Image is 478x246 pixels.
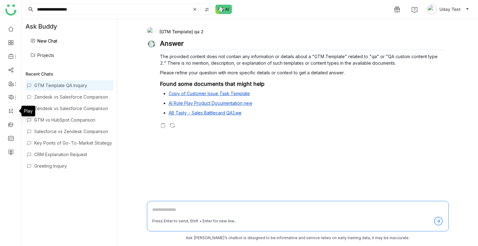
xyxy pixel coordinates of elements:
[169,122,176,128] img: regenerate-askbuddy.svg
[215,5,232,14] img: ask-buddy-normal.svg
[439,6,461,13] span: Uday Test
[204,7,209,12] img: search-type.svg
[169,91,250,96] a: Copy of Customer Issue Task Template
[147,235,449,241] div: Ask [PERSON_NAME]’s chatbot is designed to be informative and service relies on early training da...
[34,117,112,123] div: GTM vs HubSpot Comparison
[160,53,444,66] p: The provided content does not contain any information or details about a "GTM Template" related t...
[147,27,156,36] img: 6851153c512bef77ea245893
[30,38,57,44] a: New Chat
[26,71,113,77] div: Recent Chats
[22,19,117,34] div: Ask Buddy
[169,100,252,106] a: AI Role Play Product Documentation new
[34,106,112,111] div: Zendesk vs Salesforce Comparison
[34,129,112,134] div: Salesforce vs Zendesk Comparison
[426,4,471,14] button: Uday Test
[160,122,166,128] img: copy-askbuddy.svg
[34,83,112,88] div: GTM Template QA Inquiry
[169,110,241,115] a: AB Tasty - Sales Battlecard QA1we
[34,163,112,169] div: Greeting Inquiry
[160,69,444,76] p: Please refine your question with more specific details or context to get a detailed answer.
[427,4,437,14] img: avatar
[160,81,444,87] h3: Found some documents that might help
[411,7,418,13] img: help.svg
[34,140,112,146] div: Key Points of Go-To-Market Strategy
[30,53,54,58] a: Projects
[5,4,16,16] img: logo
[160,39,444,50] h2: Answer
[34,152,112,157] div: CRM Explanation Request
[147,27,444,36] div: [GTM Template] qa 2
[34,94,112,100] div: Zendesk vs Salesforce Comparison
[152,218,236,224] div: Press Enter to send, Shift + Enter for new line..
